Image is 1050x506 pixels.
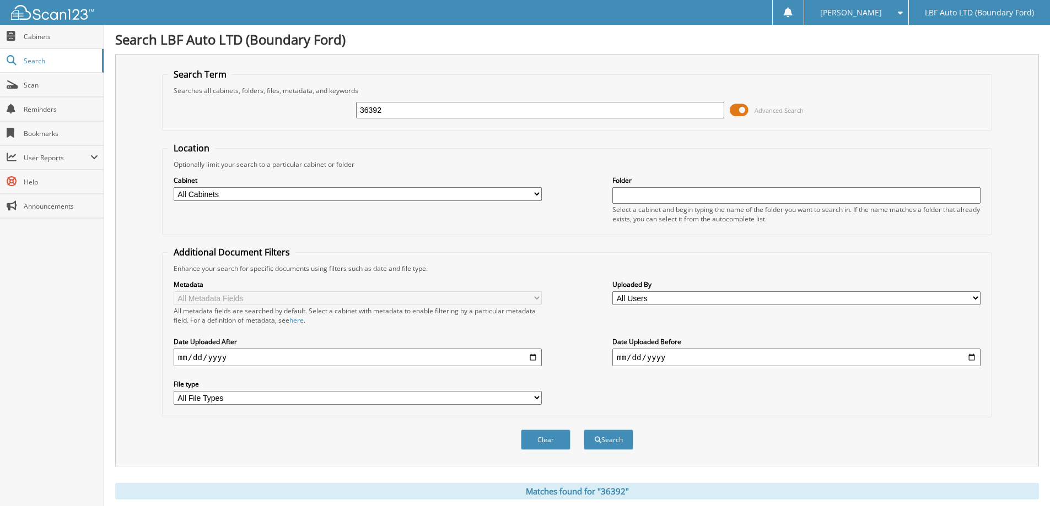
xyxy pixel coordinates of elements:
[24,105,98,114] span: Reminders
[174,306,542,325] div: All metadata fields are searched by default. Select a cabinet with metadata to enable filtering b...
[612,337,981,346] label: Date Uploaded Before
[174,280,542,289] label: Metadata
[11,5,94,20] img: scan123-logo-white.svg
[24,80,98,90] span: Scan
[612,349,981,366] input: end
[820,9,882,16] span: [PERSON_NAME]
[612,280,981,289] label: Uploaded By
[168,160,986,169] div: Optionally limit your search to a particular cabinet or folder
[521,429,570,450] button: Clear
[24,177,98,187] span: Help
[24,202,98,211] span: Announcements
[168,142,215,154] legend: Location
[24,56,96,66] span: Search
[168,246,295,258] legend: Additional Document Filters
[115,30,1039,48] h1: Search LBF Auto LTD (Boundary Ford)
[925,9,1034,16] span: LBF Auto LTD (Boundary Ford)
[168,68,232,80] legend: Search Term
[612,205,981,224] div: Select a cabinet and begin typing the name of the folder you want to search in. If the name match...
[24,129,98,138] span: Bookmarks
[24,32,98,41] span: Cabinets
[174,349,542,366] input: start
[612,176,981,185] label: Folder
[115,483,1039,499] div: Matches found for "36392"
[174,379,542,389] label: File type
[584,429,633,450] button: Search
[168,86,986,95] div: Searches all cabinets, folders, files, metadata, and keywords
[755,106,804,115] span: Advanced Search
[24,153,90,162] span: User Reports
[174,337,542,346] label: Date Uploaded After
[174,176,542,185] label: Cabinet
[168,264,986,273] div: Enhance your search for specific documents using filters such as date and file type.
[289,315,304,325] a: here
